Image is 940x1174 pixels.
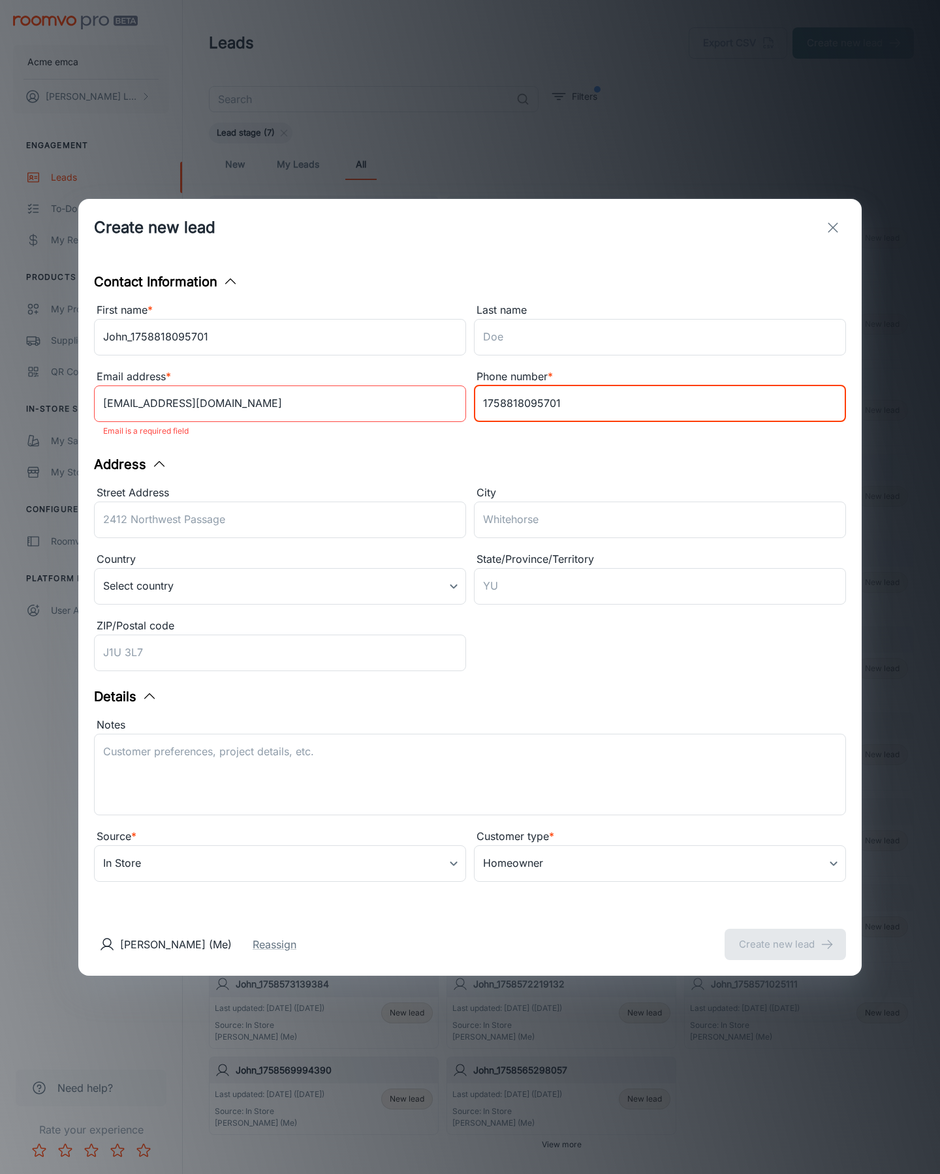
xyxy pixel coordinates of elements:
input: myname@example.com [94,385,466,422]
h1: Create new lead [94,216,215,239]
div: First name [94,302,466,319]
button: Contact Information [94,272,238,292]
input: 2412 Northwest Passage [94,502,466,538]
div: State/Province/Territory [474,551,846,568]
button: Address [94,455,167,474]
input: YU [474,568,846,605]
div: Country [94,551,466,568]
div: Email address [94,369,466,385]
div: Select country [94,568,466,605]
div: Homeowner [474,845,846,882]
input: Doe [474,319,846,355]
div: ZIP/Postal code [94,618,466,635]
input: John [94,319,466,355]
button: Reassign [253,937,296,952]
div: Source [94,828,466,845]
input: +1 439-123-4567 [474,385,846,422]
button: exit [820,215,846,241]
div: Phone number [474,369,846,385]
div: In Store [94,845,466,882]
div: Customer type [474,828,846,845]
input: Whitehorse [474,502,846,538]
div: City [474,485,846,502]
div: Notes [94,717,846,734]
button: Details [94,687,157,706]
p: Email is a required field [103,423,457,439]
div: Last name [474,302,846,319]
div: Street Address [94,485,466,502]
p: [PERSON_NAME] (Me) [120,937,232,952]
input: J1U 3L7 [94,635,466,671]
